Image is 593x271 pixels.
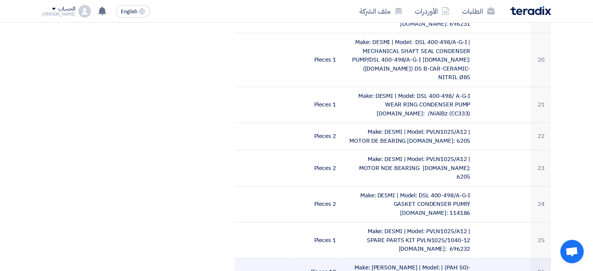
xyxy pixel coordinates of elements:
[510,6,551,15] img: Teradix logo
[289,150,342,186] td: 2 Pieces
[342,222,477,259] td: Make: DESMI | Model: PVLN1025/A12 | SPARE PARTS KIT PVLN1025/1040-12 [DOMAIN_NAME]: 696232
[289,87,342,123] td: 1 Pieces
[342,123,477,150] td: Make: DESMI | Model: PVLN1025/A12 | MOTOR DE BEARING [DOMAIN_NAME]: 6205
[560,240,584,263] div: دردشة مفتوحة
[342,33,477,87] td: Make: DESMI | Model: DSL 400-498/A-G-I | MECHANICAL SHAFT SEAL CONDENSER PUMP/DSL 400-498/A-G-I [...
[530,222,551,259] td: 25
[116,5,150,18] button: English
[289,123,342,150] td: 2 Pieces
[121,9,137,14] span: English
[78,5,91,18] img: profile_test.png
[530,123,551,150] td: 22
[342,186,477,222] td: Make: DESMI | Model: DSL 400-498/A-G-I GASKET CONDENSER PUMP/ [DOMAIN_NAME]: 114186
[409,2,456,20] a: الأوردرات
[456,2,501,20] a: الطلبات
[530,150,551,186] td: 23
[289,222,342,259] td: 1 Pieces
[58,6,75,12] div: الحساب
[353,2,409,20] a: ملف الشركة
[342,150,477,186] td: Make: DESMI | Model: PVLN1025/A12 | MOTOR NDE BEARING [DOMAIN_NAME]: 6205
[530,186,551,222] td: 24
[342,87,477,123] td: Make: DESMI | Model: DSL 400-498/ A-G-I WEAR RING CONDENSER PUMP [DOMAIN_NAME]: /NiAlBz (CC333)
[289,33,342,87] td: 1 Pieces
[42,12,75,16] div: [PERSON_NAME]
[530,87,551,123] td: 21
[289,186,342,222] td: 2 Pieces
[530,33,551,87] td: 20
